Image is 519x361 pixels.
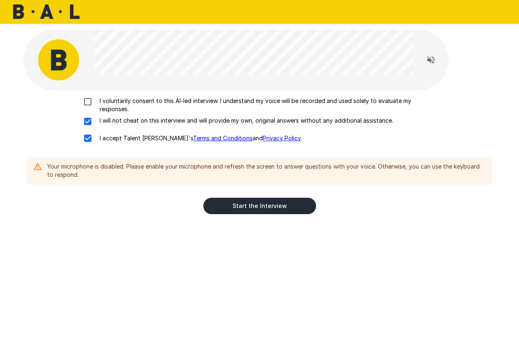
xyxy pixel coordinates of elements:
[423,52,439,68] button: Read questions aloud
[263,135,300,142] a: Privacy Policy
[96,134,302,142] p: I accept Talent [PERSON_NAME]'s and .
[193,135,253,142] a: Terms and Conditions
[38,39,79,80] img: bal_avatar.png
[203,198,316,214] button: Start the Interview
[96,117,393,125] p: I will not cheat on this interview and will provide my own, original answers without any addition...
[47,159,486,182] div: Your microphone is disabled. Please enable your microphone and refresh the screen to answer quest...
[96,97,440,113] p: I voluntarily consent to this AI-led interview. I understand my voice will be recorded and used s...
